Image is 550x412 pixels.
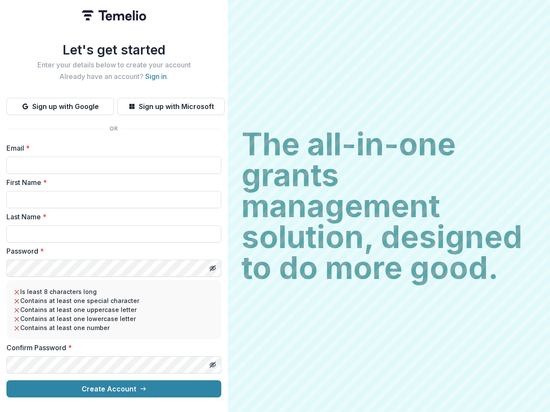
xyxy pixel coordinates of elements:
[6,342,216,353] label: Confirm Password
[6,42,221,58] h1: Let's get started
[206,358,220,372] button: Toggle password visibility
[13,287,214,296] li: Is least 8 characters long
[6,380,221,397] button: Create Account
[145,72,167,81] a: Sign in
[82,10,146,21] img: Temelio
[6,73,221,81] h2: Already have an account? .
[6,246,216,256] label: Password
[206,261,220,275] button: Toggle password visibility
[6,61,221,69] h2: Enter your details below to create your account
[6,212,216,222] label: Last Name
[13,305,214,314] li: Contains at least one uppercase letter
[117,98,225,115] button: Sign up with Microsoft
[13,323,214,332] li: Contains at least one number
[6,98,114,115] button: Sign up with Google
[13,296,214,305] li: Contains at least one special character
[6,177,216,188] label: First Name
[6,143,216,153] label: Email
[13,314,214,323] li: Contains at least one lowercase letter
